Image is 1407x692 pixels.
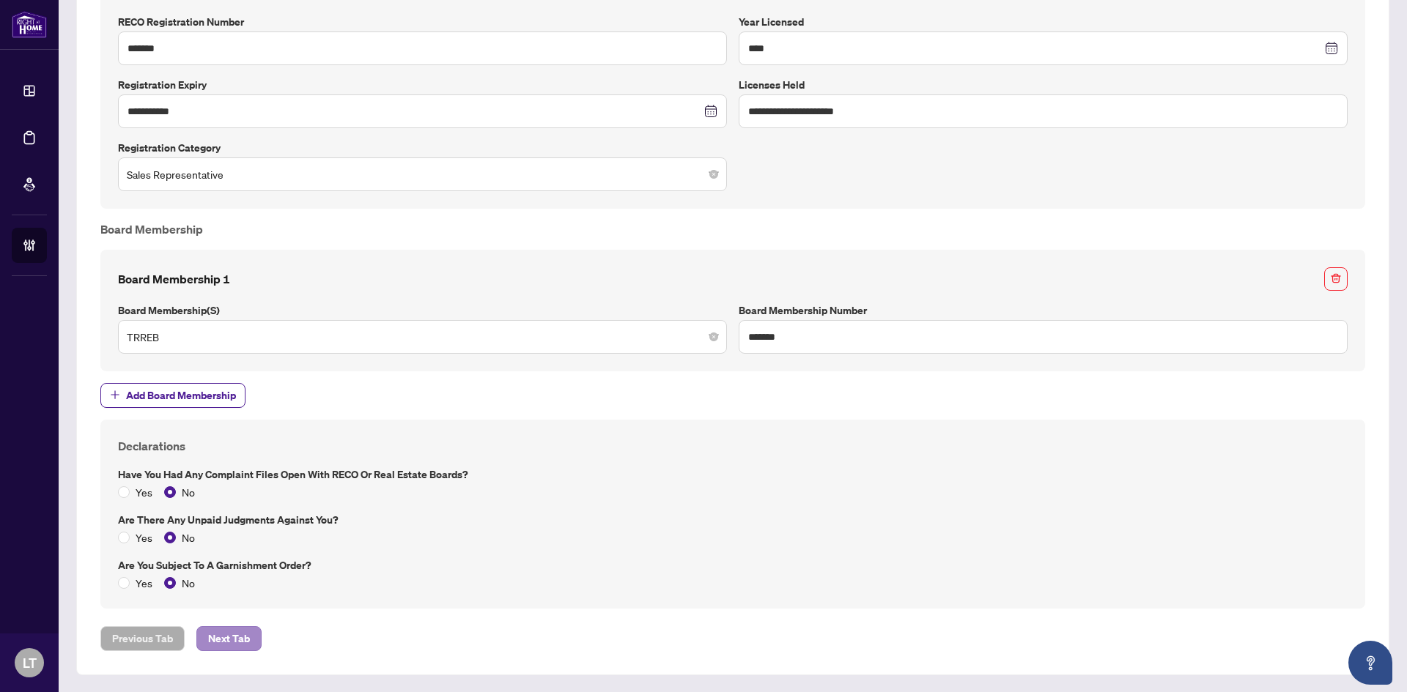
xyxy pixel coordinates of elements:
span: Yes [130,575,158,591]
span: Yes [130,484,158,500]
h4: Board Membership 1 [118,270,230,288]
span: No [176,484,201,500]
label: Year Licensed [739,14,1348,30]
label: Registration Expiry [118,77,727,93]
label: Have you had any complaint files open with RECO or Real Estate Boards? [118,466,1348,483]
button: Next Tab [196,626,262,651]
label: Are there any unpaid judgments against you? [118,512,1348,528]
button: Open asap [1348,641,1392,685]
label: Board Membership Number [739,302,1348,319]
span: No [176,529,201,546]
span: plus [110,390,120,400]
span: Add Board Membership [126,384,236,407]
label: Licenses Held [739,77,1348,93]
span: LT [23,652,37,673]
label: RECO Registration Number [118,14,727,30]
span: TRREB [127,323,718,351]
span: Yes [130,529,158,546]
img: logo [12,11,47,38]
button: Previous Tab [100,626,185,651]
span: close-circle [709,170,718,179]
label: Board Membership(s) [118,302,727,319]
label: Are you subject to a Garnishment Order? [118,557,1348,573]
span: Sales Representative [127,160,718,188]
button: Add Board Membership [100,383,245,408]
span: close-circle [709,332,718,341]
label: Registration Category [118,140,727,156]
span: No [176,575,201,591]
h4: Board Membership [100,220,1365,238]
h4: Declarations [118,437,1348,455]
span: Next Tab [208,627,250,650]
